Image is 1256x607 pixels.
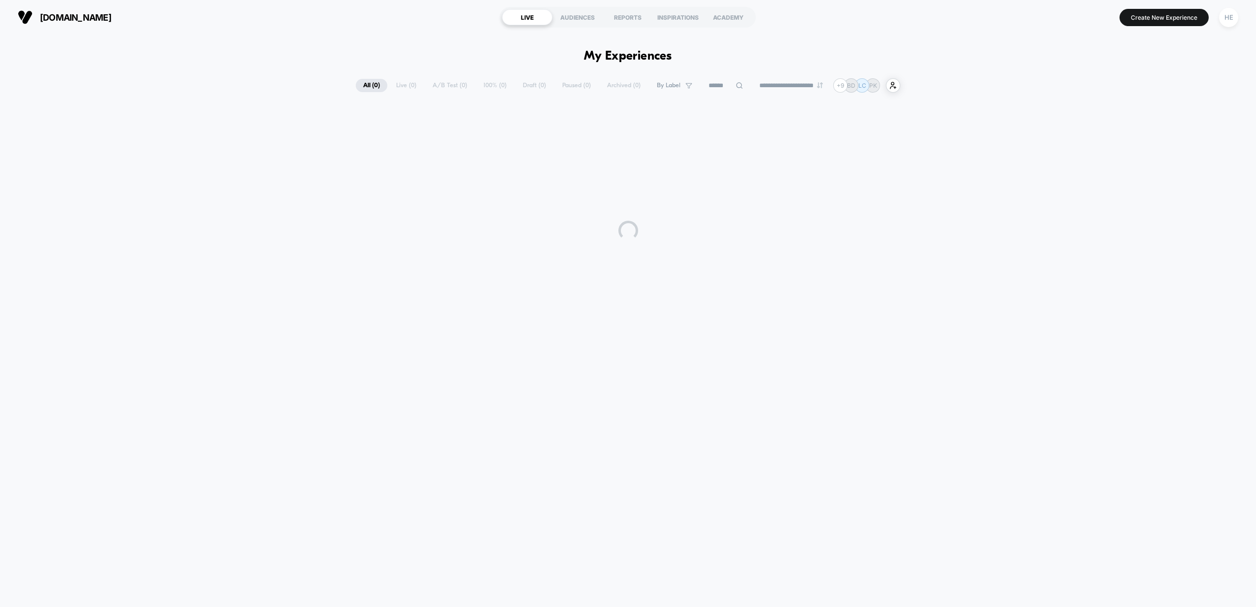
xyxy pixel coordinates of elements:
[1219,8,1238,27] div: HE
[703,9,753,25] div: ACADEMY
[657,82,680,89] span: By Label
[356,79,387,92] span: All ( 0 )
[15,9,114,25] button: [DOMAIN_NAME]
[653,9,703,25] div: INSPIRATIONS
[1216,7,1241,28] button: HE
[603,9,653,25] div: REPORTS
[40,12,111,23] span: [DOMAIN_NAME]
[1120,9,1209,26] button: Create New Experience
[502,9,552,25] div: LIVE
[833,78,848,93] div: + 9
[584,49,672,64] h1: My Experiences
[847,82,855,89] p: BD
[858,82,866,89] p: LC
[817,82,823,88] img: end
[18,10,33,25] img: Visually logo
[552,9,603,25] div: AUDIENCES
[869,82,877,89] p: PK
